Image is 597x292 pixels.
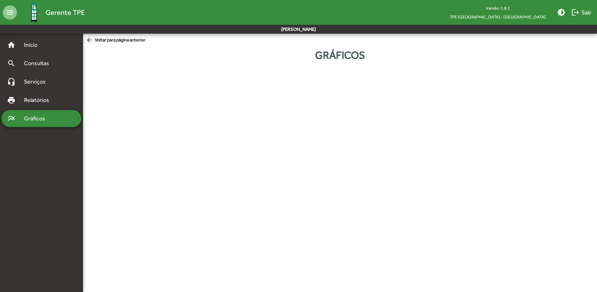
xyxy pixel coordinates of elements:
[571,8,580,17] mat-icon: logout
[46,7,85,18] span: Gerente TPE
[7,59,16,68] mat-icon: search
[444,4,551,12] div: Versão: 1.8.1
[83,47,597,63] div: Gráficos
[17,1,85,24] a: Gerente TPE
[571,6,591,19] span: Sair
[557,8,566,17] mat-icon: brightness_medium
[444,12,551,21] span: TPE [GEOGRAPHIC_DATA] - [GEOGRAPHIC_DATA]
[20,41,48,49] span: Início
[20,59,58,68] span: Consultas
[23,1,46,24] img: Logo
[86,36,95,44] mat-icon: arrow_back
[86,36,146,44] span: Voltar para página anterior
[568,6,594,19] button: Sair
[3,5,17,19] mat-icon: menu
[7,41,16,49] mat-icon: home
